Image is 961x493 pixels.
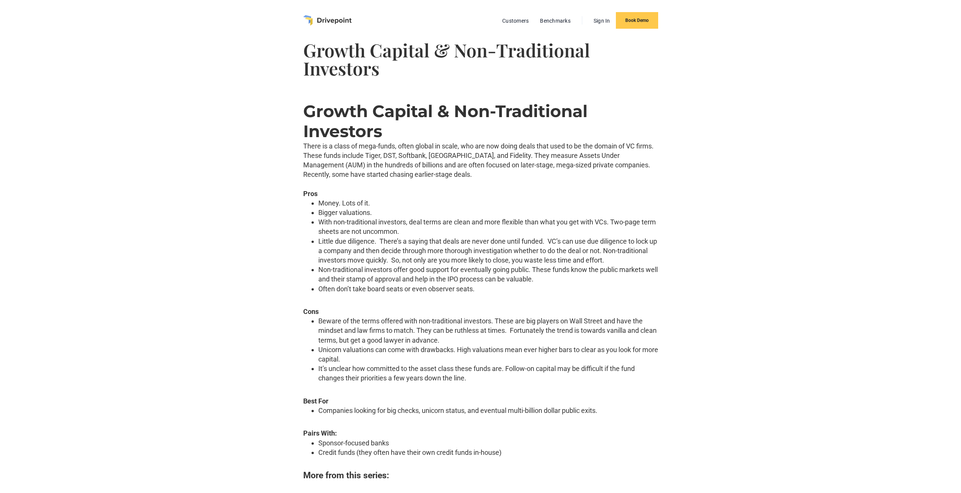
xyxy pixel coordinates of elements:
h3: Growth Capital & Non-Traditional Investors [303,101,658,141]
a: Customers [498,16,532,26]
li: Unicorn valuations can come with drawbacks. High valuations mean ever higher bars to clear as you... [318,345,658,364]
a: Sign In [590,16,614,26]
strong: Pros [303,190,318,198]
li: Credit funds (they often have their own credit funds in-house) [318,448,658,457]
a: Book Demo [616,12,658,29]
strong: Cons [303,308,319,315]
h6: More from this series: [303,470,658,481]
li: Money. Lots of it. [318,198,658,208]
a: Benchmarks [536,16,574,26]
strong: Pairs With: [303,429,337,437]
h1: Growth Capital & Non-Traditional Investors [303,41,658,77]
li: Bigger valuations. [318,208,658,217]
li: It’s unclear how committed to the asset class these funds are. Follow-on capital may be difficult... [318,364,658,383]
li: With non-traditional investors, deal terms are clean and more flexible than what you get with VCs... [318,217,658,236]
li: Beware of the terms offered with non-traditional investors. These are big players on Wall Street ... [318,316,658,345]
p: There is a class of mega-funds, often global in scale, who are now doing deals that used to be th... [303,141,658,179]
li: Often don’t take board seats or even observer seats. [318,284,658,294]
li: Non-traditional investors offer good support for eventually going public. These funds know the pu... [318,265,658,284]
strong: Best For [303,397,329,405]
li: Sponsor-focused banks [318,438,658,448]
li: Companies looking for big checks, unicorn status, and eventual multi-billion dollar public exits. [318,406,658,415]
li: Little due diligence. There’s a saying that deals are never done until funded. VC’s can use due d... [318,236,658,265]
a: home [303,15,352,26]
p: ‍ [303,461,658,470]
